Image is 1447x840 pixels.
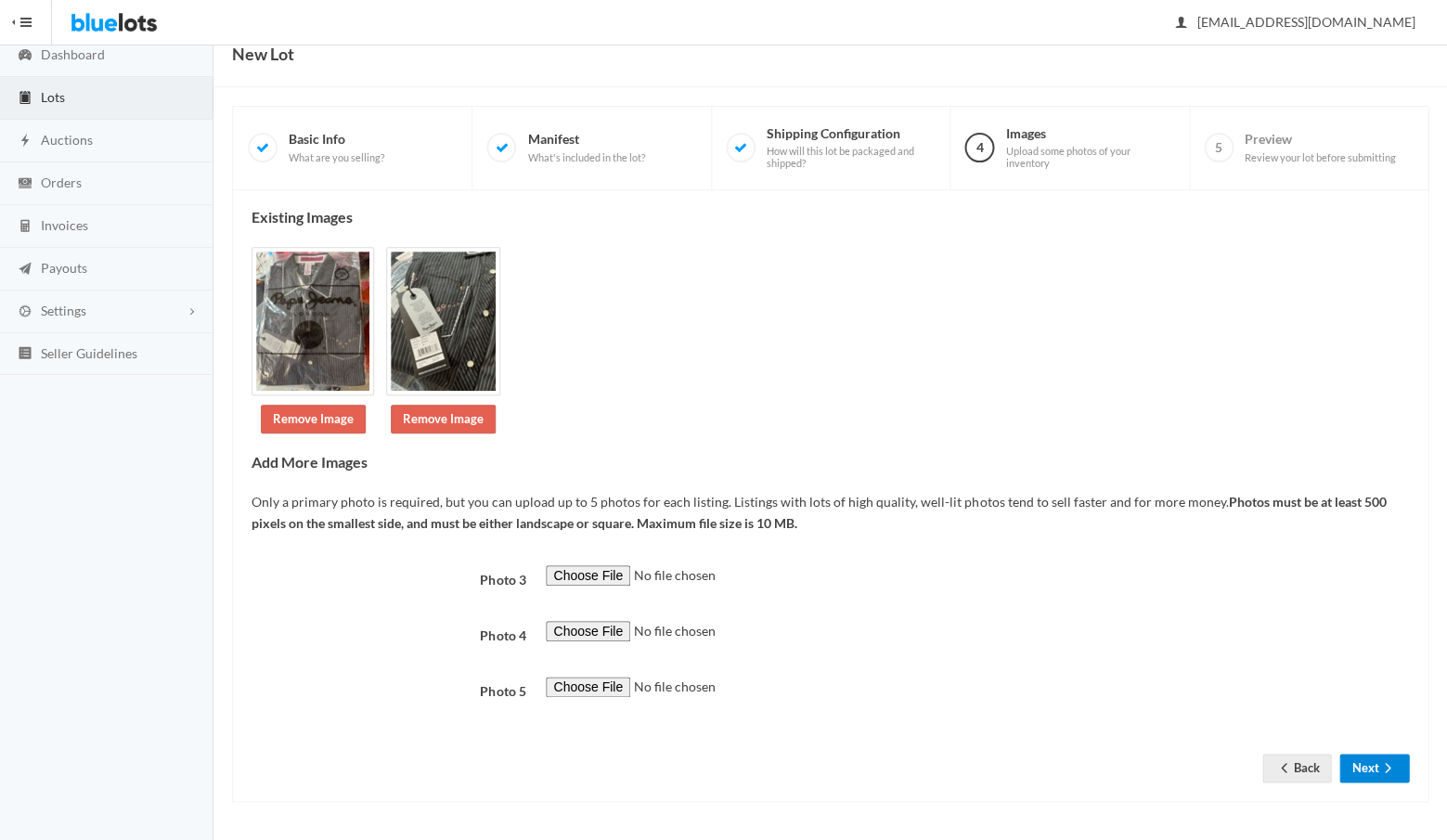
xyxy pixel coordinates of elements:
[386,247,500,395] img: 6f7cb2bf-c2a2-40b3-9396-9eec0d998233-1759622106.jpg
[1339,754,1409,782] button: Nextarrow forward
[16,47,34,65] ion-icon: speedometer
[1171,15,1190,32] ion-icon: person
[1245,131,1396,163] span: Preview
[1245,151,1396,164] span: Review your lot before submitting
[1378,760,1397,778] ion-icon: arrow forward
[16,261,34,278] ion-icon: paper plane
[964,133,994,162] span: 4
[252,209,1409,226] h4: Existing Images
[41,46,105,62] span: Dashboard
[16,218,34,236] ion-icon: calculator
[16,345,34,363] ion-icon: list box
[41,345,137,361] span: Seller Guidelines
[527,131,644,163] span: Manifest
[1176,14,1415,30] span: [EMAIL_ADDRESS][DOMAIN_NAME]
[1274,760,1293,778] ion-icon: arrow back
[252,454,1409,471] h4: Add More Images
[252,492,1409,534] p: Only a primary photo is required, but you can upload up to 5 photos for each listing. Listings wi...
[241,621,536,647] label: Photo 4
[1262,754,1331,782] a: arrow backBack
[16,133,34,150] ion-icon: flash
[241,565,536,591] label: Photo 3
[1204,133,1234,162] span: 5
[289,131,384,163] span: Basic Info
[41,303,86,318] span: Settings
[252,494,1386,531] b: Photos must be at least 500 pixels on the smallest side, and must be either landscape or square. ...
[1005,125,1173,170] span: Images
[527,151,644,164] span: What's included in the lot?
[41,260,87,276] span: Payouts
[252,247,374,395] img: 194f2b0e-ad85-499d-83ac-867e87a9aedb-1759622105.jpg
[16,304,34,321] ion-icon: cog
[261,405,366,433] a: Remove Image
[1005,145,1173,170] span: Upload some photos of your inventory
[232,40,294,68] h1: New Lot
[41,217,88,233] span: Invoices
[41,89,65,105] span: Lots
[241,677,536,703] label: Photo 5
[16,90,34,108] ion-icon: clipboard
[41,132,93,148] span: Auctions
[767,145,935,170] span: How will this lot be packaged and shipped?
[391,405,496,433] a: Remove Image
[41,174,82,190] span: Orders
[289,151,384,164] span: What are you selling?
[16,175,34,193] ion-icon: cash
[767,125,935,170] span: Shipping Configuration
